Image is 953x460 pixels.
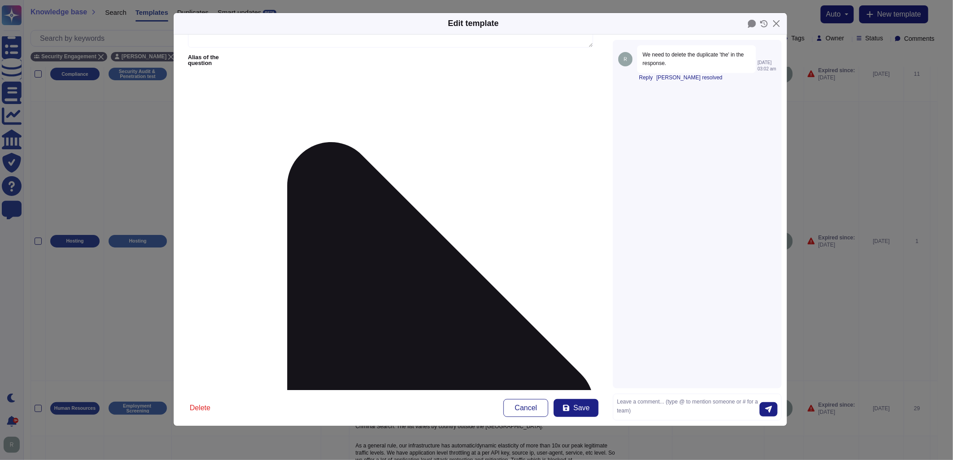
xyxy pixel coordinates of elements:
div: Edit template [448,17,498,30]
button: Save [554,399,599,417]
button: Delete [183,399,218,417]
button: Close [769,17,783,30]
span: Save [573,404,590,412]
span: We need to delete the duplicate 'the' in the response. [643,52,745,66]
span: 03:02 am [758,67,777,71]
button: Cancel [503,399,548,417]
button: Reply [639,75,653,80]
span: Cancel [515,404,537,412]
span: Delete [190,404,210,412]
button: [PERSON_NAME] resolved [656,75,722,80]
img: user [618,52,633,66]
span: [DATE] [758,61,772,65]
